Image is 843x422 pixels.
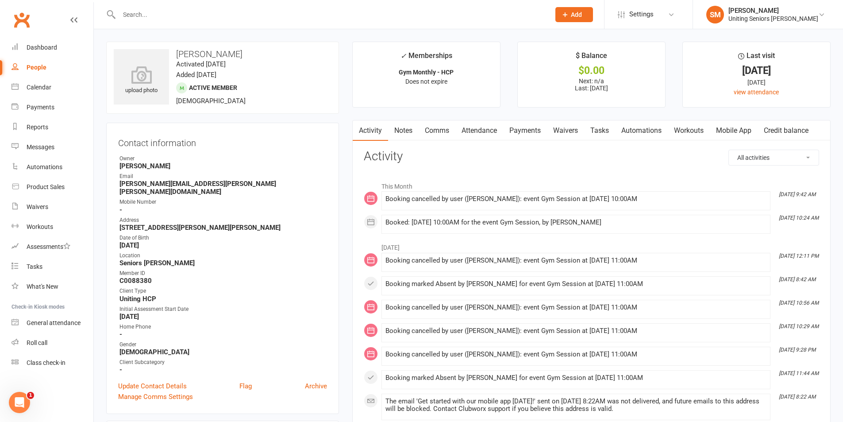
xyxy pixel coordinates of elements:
h3: Activity [364,150,819,163]
div: Calendar [27,84,51,91]
i: [DATE] 10:24 AM [779,215,819,221]
span: Does not expire [405,78,447,85]
div: Reports [27,124,48,131]
a: Tasks [12,257,93,277]
div: Workouts [27,223,53,230]
a: Archive [305,381,327,391]
a: General attendance kiosk mode [12,313,93,333]
i: [DATE] 10:29 AM [779,323,819,329]
a: Payments [503,120,547,141]
strong: C0088380 [119,277,327,285]
div: Roll call [27,339,47,346]
div: Date of Birth [119,234,327,242]
time: Activated [DATE] [176,60,226,68]
div: Client Type [119,287,327,295]
div: Owner [119,155,327,163]
a: Dashboard [12,38,93,58]
div: The email 'Get started with our mobile app [DATE]!' sent on [DATE] 8:22AM was not delivered, and ... [385,398,766,413]
strong: - [119,330,327,338]
div: Booking cancelled by user ([PERSON_NAME]): event Gym Session at [DATE] 10:00AM [385,195,766,203]
div: Gender [119,341,327,349]
strong: [DATE] [119,241,327,249]
button: Add [555,7,593,22]
div: Booking cancelled by user ([PERSON_NAME]): event Gym Session at [DATE] 11:00AM [385,257,766,264]
div: SM [706,6,724,23]
a: Calendar [12,77,93,97]
div: Product Sales [27,183,65,190]
a: People [12,58,93,77]
div: Waivers [27,203,48,210]
div: $0.00 [526,66,657,75]
span: Add [571,11,582,18]
a: Flag [239,381,252,391]
a: Credit balance [758,120,815,141]
div: Class check-in [27,359,65,366]
a: Notes [388,120,419,141]
div: $ Balance [576,50,607,66]
i: ✓ [400,52,406,60]
a: Workouts [668,120,710,141]
strong: - [119,366,327,374]
div: Booked: [DATE] 10:00AM for the event Gym Session, by [PERSON_NAME] [385,219,766,226]
i: [DATE] 9:28 PM [779,347,816,353]
div: Uniting Seniors [PERSON_NAME] [728,15,818,23]
li: [DATE] [364,238,819,252]
div: Email [119,172,327,181]
div: Payments [27,104,54,111]
i: [DATE] 12:11 PM [779,253,819,259]
div: Location [119,252,327,260]
i: [DATE] 9:42 AM [779,191,816,197]
div: Tasks [27,263,42,270]
a: Waivers [12,197,93,217]
a: Assessments [12,237,93,257]
i: [DATE] 8:22 AM [779,394,816,400]
a: Class kiosk mode [12,353,93,373]
i: [DATE] 11:44 AM [779,370,819,376]
div: General attendance [27,319,81,326]
a: Comms [419,120,455,141]
p: Next: n/a Last: [DATE] [526,77,657,92]
strong: [PERSON_NAME] [119,162,327,170]
div: Member ID [119,269,327,278]
i: [DATE] 8:42 AM [779,276,816,283]
div: Automations [27,163,62,170]
a: Messages [12,137,93,157]
div: Booking cancelled by user ([PERSON_NAME]): event Gym Session at [DATE] 11:00AM [385,351,766,358]
a: Attendance [455,120,503,141]
a: Workouts [12,217,93,237]
a: Mobile App [710,120,758,141]
h3: [PERSON_NAME] [114,49,331,59]
a: Payments [12,97,93,117]
li: This Month [364,177,819,191]
span: 1 [27,392,34,399]
iframe: Intercom live chat [9,392,30,413]
strong: [DEMOGRAPHIC_DATA] [119,348,327,356]
input: Search... [116,8,544,21]
div: Assessments [27,243,70,250]
div: [DATE] [691,66,822,75]
a: Roll call [12,333,93,353]
span: Settings [629,4,654,24]
span: [DEMOGRAPHIC_DATA] [176,97,246,105]
div: Booking marked Absent by [PERSON_NAME] for event Gym Session at [DATE] 11:00AM [385,374,766,382]
div: Initial Assessment Start Date [119,305,327,314]
a: Activity [353,120,388,141]
div: [PERSON_NAME] [728,7,818,15]
a: Waivers [547,120,584,141]
div: Last visit [738,50,775,66]
h3: Contact information [118,135,327,148]
strong: Gym Monthly - HCP [399,69,454,76]
div: Address [119,216,327,225]
strong: [DATE] [119,313,327,321]
a: Automations [12,157,93,177]
div: Booking cancelled by user ([PERSON_NAME]): event Gym Session at [DATE] 11:00AM [385,327,766,335]
a: Clubworx [11,9,33,31]
div: People [27,64,46,71]
a: Automations [615,120,668,141]
strong: Uniting HCP [119,295,327,303]
div: Booking marked Absent by [PERSON_NAME] for event Gym Session at [DATE] 11:00AM [385,280,766,288]
strong: - [119,206,327,214]
a: view attendance [734,89,779,96]
i: [DATE] 10:56 AM [779,300,819,306]
a: What's New [12,277,93,297]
